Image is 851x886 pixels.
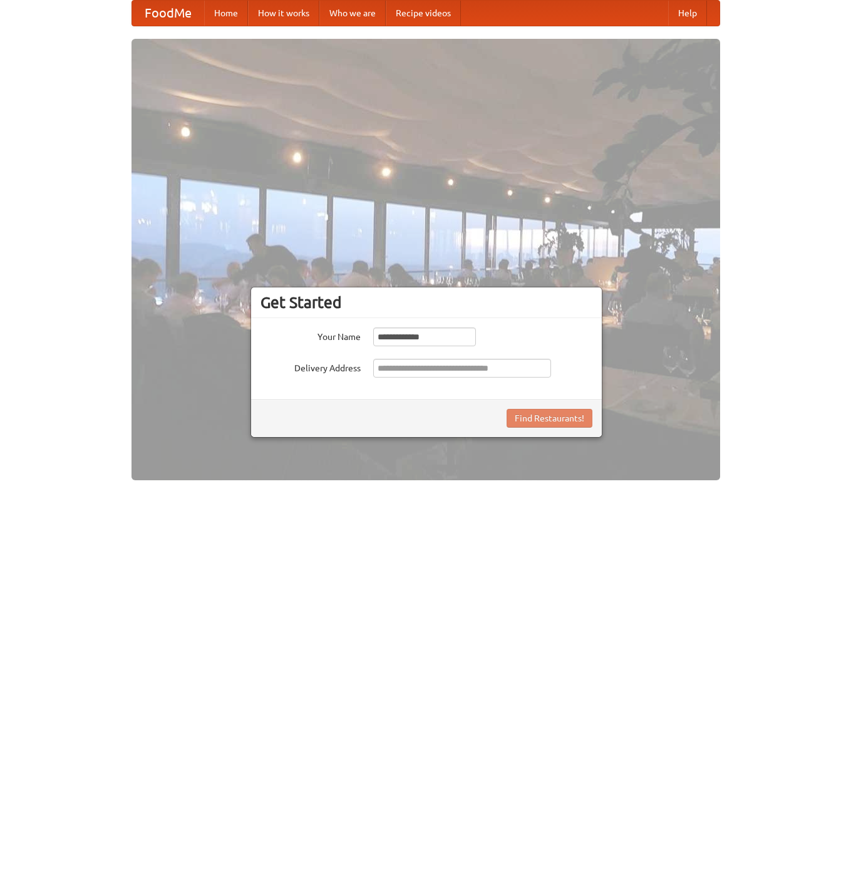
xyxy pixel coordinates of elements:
[260,293,592,312] h3: Get Started
[260,359,361,374] label: Delivery Address
[260,327,361,343] label: Your Name
[386,1,461,26] a: Recipe videos
[319,1,386,26] a: Who we are
[132,1,204,26] a: FoodMe
[204,1,248,26] a: Home
[507,409,592,428] button: Find Restaurants!
[668,1,707,26] a: Help
[248,1,319,26] a: How it works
